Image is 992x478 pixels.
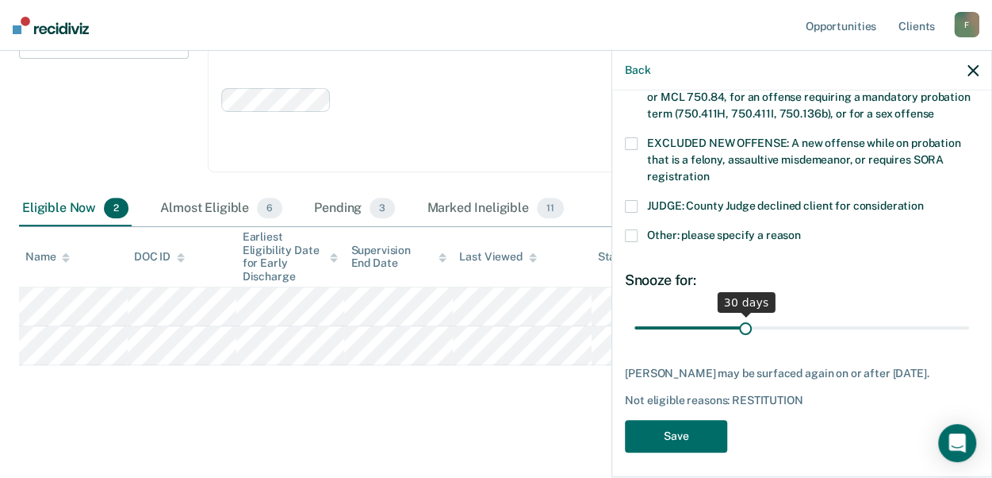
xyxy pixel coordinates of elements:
[370,198,395,218] span: 3
[257,198,282,218] span: 6
[104,198,128,218] span: 2
[625,64,650,77] button: Back
[157,191,285,226] div: Almost Eligible
[350,244,446,271] div: Supervision End Date
[625,272,979,289] div: Snooze for:
[647,74,970,120] span: EXCLUDED CURRENT OFFENSE: On probation for MCL 750.81 or MCL 750.84, for an offense requiring a m...
[625,420,727,453] button: Save
[423,191,566,226] div: Marked Ineligible
[718,292,776,313] div: 30 days
[243,230,339,283] div: Earliest Eligibility Date for Early Discharge
[938,424,976,462] div: Open Intercom Messenger
[954,12,979,37] div: F
[537,198,564,218] span: 11
[625,367,979,380] div: [PERSON_NAME] may be surfaced again on or after [DATE].
[647,199,924,212] span: JUDGE: County Judge declined client for consideration
[459,250,536,264] div: Last Viewed
[311,191,398,226] div: Pending
[25,250,70,264] div: Name
[625,394,979,407] div: Not eligible reasons: RESTITUTION
[647,137,960,183] span: EXCLUDED NEW OFFENSE: A new offense while on probation that is a felony, assaultive misdemeanor, ...
[134,250,185,264] div: DOC ID
[19,191,132,226] div: Eligible Now
[13,17,89,34] img: Recidiviz
[647,229,801,241] span: Other: please specify a reason
[598,250,632,264] div: Status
